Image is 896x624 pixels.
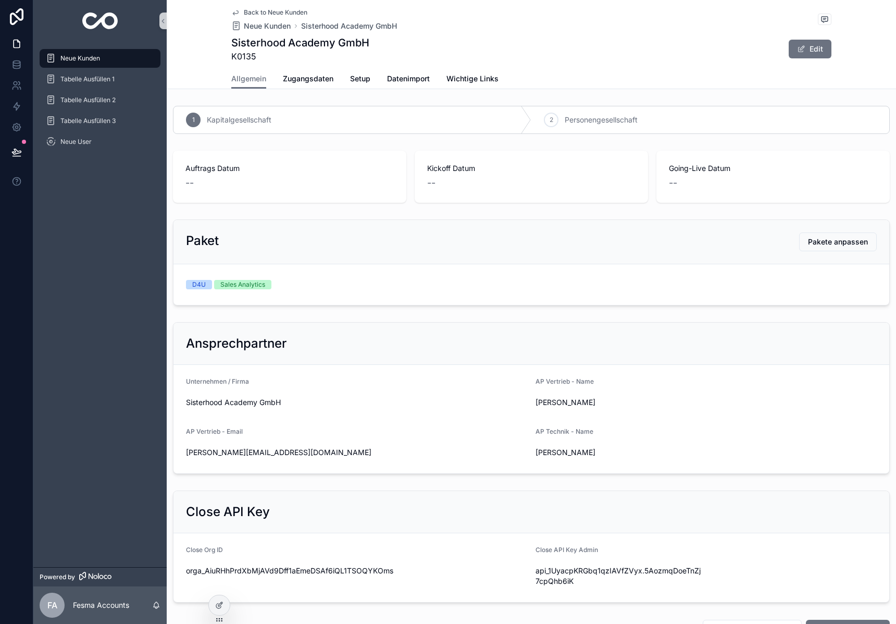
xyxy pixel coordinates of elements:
[446,69,499,90] a: Wichtige Links
[60,117,116,125] span: Tabelle Ausfüllen 3
[669,163,877,174] span: Going-Live Datum
[60,75,115,83] span: Tabelle Ausfüllen 1
[231,21,291,31] a: Neue Kunden
[799,233,877,251] button: Pakete anpassen
[231,8,307,17] a: Back to Neue Kunden
[231,69,266,89] a: Allgemein
[40,91,160,109] a: Tabelle Ausfüllen 2
[536,427,593,435] span: AP Technik - Name
[186,377,249,385] span: Unternehmen / Firma
[669,176,677,190] span: --
[808,237,868,247] span: Pakete anpassen
[186,397,527,408] span: Sisterhood Academy GmbH
[60,96,116,104] span: Tabelle Ausfüllen 2
[387,74,430,84] span: Datenimport
[186,335,287,352] h2: Ansprechpartner
[536,397,702,408] span: [PERSON_NAME]
[40,49,160,68] a: Neue Kunden
[47,599,57,611] span: FA
[73,600,129,610] p: Fesma Accounts
[231,35,369,50] h1: Sisterhood Academy GmbH
[186,566,527,576] span: orga_AiuRHhPrdXbMjAVd9Dff1aEmeDSAf6iQL1TSOQYKOms
[186,233,219,249] h2: Paket
[536,447,702,458] span: [PERSON_NAME]
[350,69,370,90] a: Setup
[387,69,430,90] a: Datenimport
[186,447,527,458] span: [PERSON_NAME][EMAIL_ADDRESS][DOMAIN_NAME]
[244,21,291,31] span: Neue Kunden
[283,74,333,84] span: Zugangsdaten
[350,74,370,84] span: Setup
[82,13,118,29] img: App logo
[536,377,594,385] span: AP Vertrieb - Name
[220,280,265,289] div: Sales Analytics
[186,546,223,554] span: Close Org ID
[33,42,167,165] div: scrollable content
[231,50,369,63] span: K0135
[244,8,307,17] span: Back to Neue Kunden
[60,54,100,63] span: Neue Kunden
[207,115,271,125] span: Kapitalgesellschaft
[427,176,435,190] span: --
[789,40,831,58] button: Edit
[536,566,702,586] span: api_1UyacpKRGbq1qzIAVfZVyx.5AozmqDoeTnZj7cpQhb6iK
[301,21,397,31] a: Sisterhood Academy GmbH
[40,70,160,89] a: Tabelle Ausfüllen 1
[192,116,195,124] span: 1
[550,116,553,124] span: 2
[565,115,638,125] span: Personengesellschaft
[283,69,333,90] a: Zugangsdaten
[192,280,206,289] div: D4U
[231,74,266,84] span: Allgemein
[446,74,499,84] span: Wichtige Links
[185,176,194,190] span: --
[33,567,167,586] a: Powered by
[186,504,270,520] h2: Close API Key
[40,112,160,130] a: Tabelle Ausfüllen 3
[536,546,598,554] span: Close API Key Admin
[186,427,243,435] span: AP Vertrieb - Email
[40,132,160,151] a: Neue User
[40,573,75,581] span: Powered by
[60,138,92,146] span: Neue User
[185,163,394,174] span: Auftrags Datum
[427,163,636,174] span: Kickoff Datum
